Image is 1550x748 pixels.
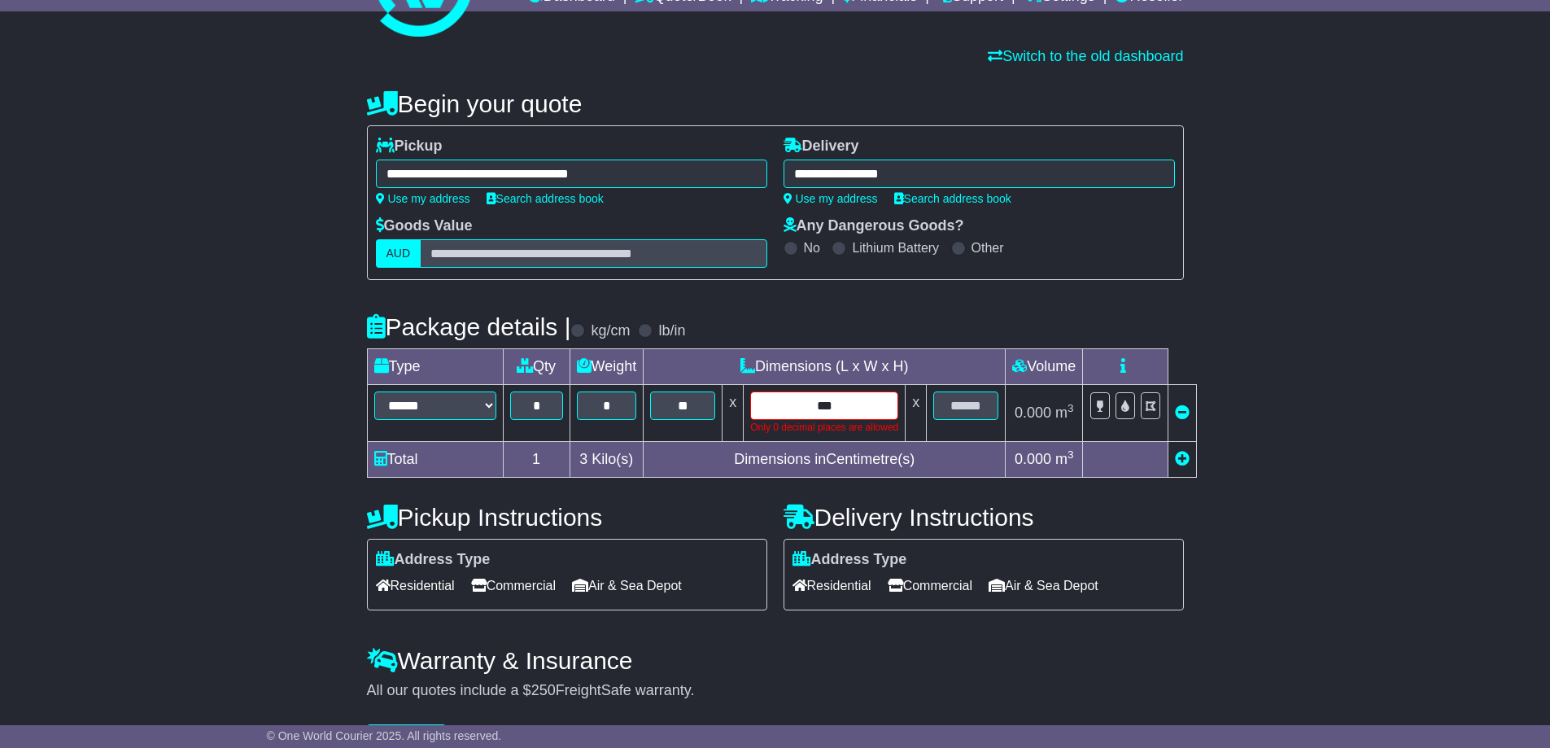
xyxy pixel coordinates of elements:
label: Delivery [784,138,859,155]
a: Add new item [1175,451,1190,467]
div: Only 0 decimal places are allowed [750,420,898,435]
td: x [723,385,744,442]
span: © One World Courier 2025. All rights reserved. [267,729,502,742]
h4: Begin your quote [367,90,1184,117]
td: Dimensions in Centimetre(s) [644,442,1006,478]
label: No [804,240,820,256]
label: AUD [376,239,421,268]
span: m [1055,451,1074,467]
td: Dimensions (L x W x H) [644,349,1006,385]
td: Qty [503,349,570,385]
label: Other [971,240,1004,256]
a: Remove this item [1175,405,1190,421]
td: Type [367,349,503,385]
td: Kilo(s) [570,442,644,478]
h4: Warranty & Insurance [367,647,1184,674]
h4: Delivery Instructions [784,504,1184,531]
td: Volume [1006,349,1083,385]
span: 250 [531,682,556,698]
td: x [906,385,927,442]
td: Weight [570,349,644,385]
span: Commercial [888,573,972,598]
td: Total [367,442,503,478]
span: Residential [792,573,871,598]
span: Air & Sea Depot [572,573,682,598]
span: 3 [579,451,587,467]
span: 0.000 [1015,451,1051,467]
span: 0.000 [1015,405,1051,421]
h4: Pickup Instructions [367,504,767,531]
div: All our quotes include a $ FreightSafe warranty. [367,682,1184,700]
label: Address Type [792,551,907,569]
a: Use my address [784,192,878,205]
label: kg/cm [591,322,630,340]
span: Air & Sea Depot [989,573,1098,598]
label: Goods Value [376,217,473,235]
label: Any Dangerous Goods? [784,217,964,235]
span: Commercial [471,573,556,598]
td: 1 [503,442,570,478]
sup: 3 [1068,402,1074,414]
label: Address Type [376,551,491,569]
label: Pickup [376,138,443,155]
sup: 3 [1068,448,1074,461]
label: Lithium Battery [852,240,939,256]
span: m [1055,405,1074,421]
label: lb/in [658,322,685,340]
a: Switch to the old dashboard [988,48,1183,64]
a: Use my address [376,192,470,205]
a: Search address book [487,192,604,205]
h4: Package details | [367,313,571,340]
a: Search address book [894,192,1011,205]
span: Residential [376,573,455,598]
